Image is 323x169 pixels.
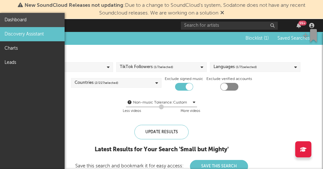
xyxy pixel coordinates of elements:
[298,21,307,25] div: 99 +
[276,36,317,41] button: Saved Searches (0)
[181,107,200,115] div: More videos
[134,125,189,139] div: Update Results
[277,36,317,41] span: Saved Searches
[214,63,257,71] div: Languages
[95,79,118,87] span: ( 2 / 227 selected)
[181,22,278,30] input: Search for artists
[25,3,123,8] span: New SoundCloud Releases not updating
[154,63,173,71] span: ( 1 / 7 selected)
[133,99,191,106] div: Non-music Tolerance: Custom
[120,63,173,71] div: TikTok Followers
[264,36,269,41] span: ( 1 )
[123,107,141,115] div: Less videos
[75,79,118,87] div: Countries
[220,11,224,16] span: Dismiss
[236,63,257,71] span: ( 1 / 71 selected)
[206,75,252,83] label: Exclude verified accounts
[245,36,269,41] span: Blocklist
[75,146,248,154] div: Latest Results for Your Search ' Small but Mighty '
[75,164,248,168] div: Save this search and bookmark it for easy access:
[165,75,203,83] label: Exclude signed music
[25,3,305,16] span: : Due to a change to SoundCloud's system, Sodatone does not have any recent Soundcloud releases. ...
[297,23,301,28] button: 99+
[3,48,320,56] div: Reset Filters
